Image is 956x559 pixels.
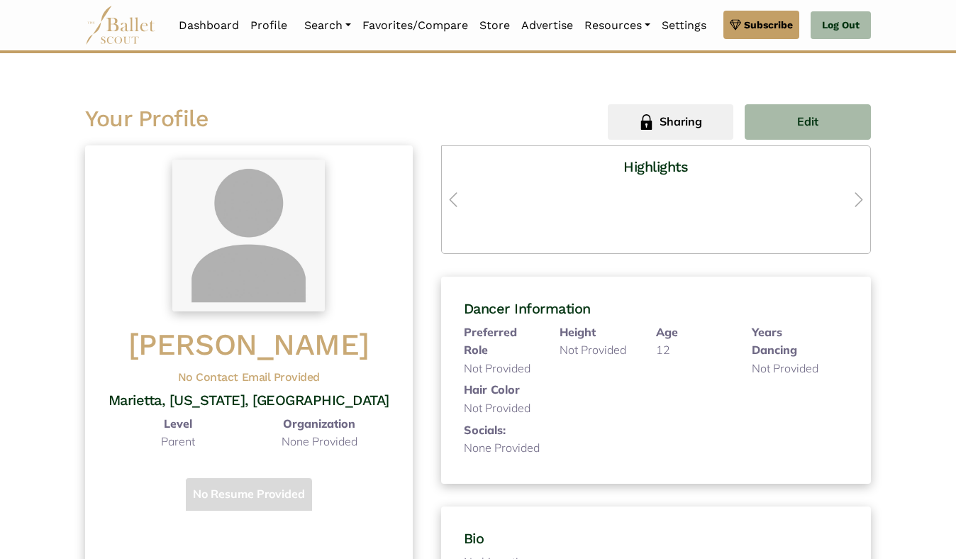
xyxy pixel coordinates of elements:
h4: Highlights [453,157,859,176]
span: Not [560,343,578,357]
h2: Your Profile [85,104,467,134]
h5: No Contact Email Provided [108,370,390,385]
span: Provided [581,343,626,357]
a: Dashboard [173,11,245,40]
a: Store [474,11,516,40]
b: Organization [283,416,355,431]
img: gem.svg [730,17,741,33]
b: Years Dancing [752,325,797,358]
b: Height [560,325,596,339]
p: None Provided [249,433,390,451]
span: Subscribe [744,17,793,33]
button: Edit [745,104,871,140]
span: Edit [797,113,818,131]
h4: Bio [464,529,848,548]
h1: [PERSON_NAME] [108,326,390,365]
span: Parent [161,434,195,448]
button: Sharing [608,104,734,140]
a: Search [299,11,357,40]
b: Hair Color [464,382,520,397]
p: None Provided [464,439,540,458]
span: Marietta, [US_STATE], [GEOGRAPHIC_DATA] [109,392,389,409]
b: Level [164,416,192,431]
a: Profile [245,11,293,40]
b: Preferred Role [464,325,517,358]
b: Age [656,325,678,339]
p: Not Provided [752,360,826,378]
span: Sharing [660,113,702,131]
a: Log Out [811,11,871,40]
img: dummy_profile_pic.jpg [172,160,325,312]
p: Not Provided [464,399,538,418]
h4: Dancer Information [464,299,848,318]
a: Favorites/Compare [357,11,474,40]
p: 12 [656,341,730,360]
a: Subscribe [723,11,799,39]
a: Settings [656,11,712,40]
p: Not Provided [464,360,538,378]
a: Advertise [516,11,579,40]
a: Resources [579,11,656,40]
b: Socials: [464,423,506,437]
